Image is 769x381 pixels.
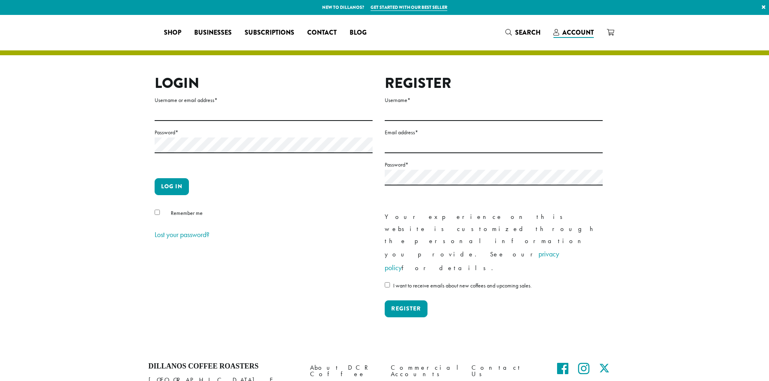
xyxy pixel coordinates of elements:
span: Businesses [194,28,232,38]
label: Username or email address [155,95,373,105]
span: Blog [350,28,367,38]
span: Account [562,28,594,37]
span: Remember me [171,209,203,217]
a: Get started with our best seller [371,4,447,11]
h4: Dillanos Coffee Roasters [149,362,298,371]
button: Register [385,300,427,317]
a: Shop [157,26,188,39]
a: Contact Us [471,362,540,379]
h2: Register [385,75,603,92]
span: Shop [164,28,181,38]
a: About DCR Coffee [310,362,379,379]
span: Subscriptions [245,28,294,38]
a: Search [499,26,547,39]
input: I want to receive emails about new coffees and upcoming sales. [385,282,390,287]
a: Commercial Accounts [391,362,459,379]
a: Lost your password? [155,230,210,239]
button: Log in [155,178,189,195]
span: I want to receive emails about new coffees and upcoming sales. [393,282,532,289]
label: Password [155,127,373,137]
span: Search [515,28,541,37]
h2: Login [155,75,373,92]
label: Username [385,95,603,105]
span: Contact [307,28,337,38]
a: privacy policy [385,249,559,272]
label: Password [385,160,603,170]
p: Your experience on this website is customized through the personal information you provide. See o... [385,211,603,275]
label: Email address [385,127,603,137]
